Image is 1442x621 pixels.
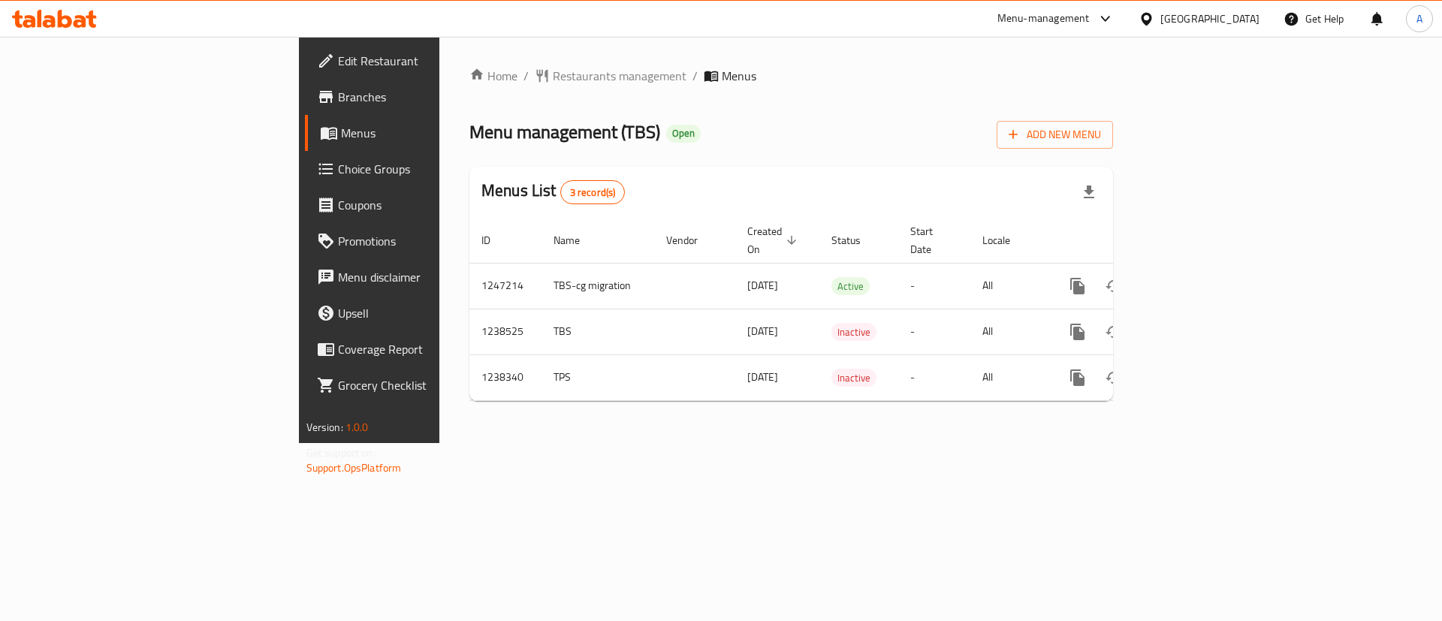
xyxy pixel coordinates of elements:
[1060,360,1096,396] button: more
[554,231,599,249] span: Name
[997,121,1113,149] button: Add New Menu
[305,151,540,187] a: Choice Groups
[561,185,625,200] span: 3 record(s)
[666,125,701,143] div: Open
[1096,268,1132,304] button: Change Status
[747,367,778,387] span: [DATE]
[305,115,540,151] a: Menus
[1071,174,1107,210] div: Export file
[535,67,686,85] a: Restaurants management
[305,223,540,259] a: Promotions
[306,458,402,478] a: Support.OpsPlatform
[1048,218,1216,264] th: Actions
[1096,314,1132,350] button: Change Status
[1060,314,1096,350] button: more
[1416,11,1422,27] span: A
[542,309,654,354] td: TBS
[831,324,876,341] span: Inactive
[305,367,540,403] a: Grocery Checklist
[542,263,654,309] td: TBS-cg migration
[338,340,528,358] span: Coverage Report
[338,88,528,106] span: Branches
[910,222,952,258] span: Start Date
[305,259,540,295] a: Menu disclaimer
[305,43,540,79] a: Edit Restaurant
[338,196,528,214] span: Coupons
[997,10,1090,28] div: Menu-management
[560,180,626,204] div: Total records count
[666,127,701,140] span: Open
[692,67,698,85] li: /
[831,278,870,295] span: Active
[1160,11,1259,27] div: [GEOGRAPHIC_DATA]
[831,277,870,295] div: Active
[982,231,1030,249] span: Locale
[1096,360,1132,396] button: Change Status
[722,67,756,85] span: Menus
[831,231,880,249] span: Status
[338,52,528,70] span: Edit Restaurant
[338,304,528,322] span: Upsell
[970,354,1048,400] td: All
[1009,125,1101,144] span: Add New Menu
[970,263,1048,309] td: All
[747,321,778,341] span: [DATE]
[338,268,528,286] span: Menu disclaimer
[305,295,540,331] a: Upsell
[831,323,876,341] div: Inactive
[305,187,540,223] a: Coupons
[831,369,876,387] span: Inactive
[469,115,660,149] span: Menu management ( TBS )
[469,218,1216,401] table: enhanced table
[341,124,528,142] span: Menus
[481,179,625,204] h2: Menus List
[898,309,970,354] td: -
[306,418,343,437] span: Version:
[338,376,528,394] span: Grocery Checklist
[747,222,801,258] span: Created On
[553,67,686,85] span: Restaurants management
[970,309,1048,354] td: All
[469,67,1113,85] nav: breadcrumb
[666,231,717,249] span: Vendor
[338,160,528,178] span: Choice Groups
[345,418,369,437] span: 1.0.0
[306,443,376,463] span: Get support on:
[305,331,540,367] a: Coverage Report
[747,276,778,295] span: [DATE]
[542,354,654,400] td: TPS
[898,354,970,400] td: -
[305,79,540,115] a: Branches
[481,231,510,249] span: ID
[1060,268,1096,304] button: more
[898,263,970,309] td: -
[338,232,528,250] span: Promotions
